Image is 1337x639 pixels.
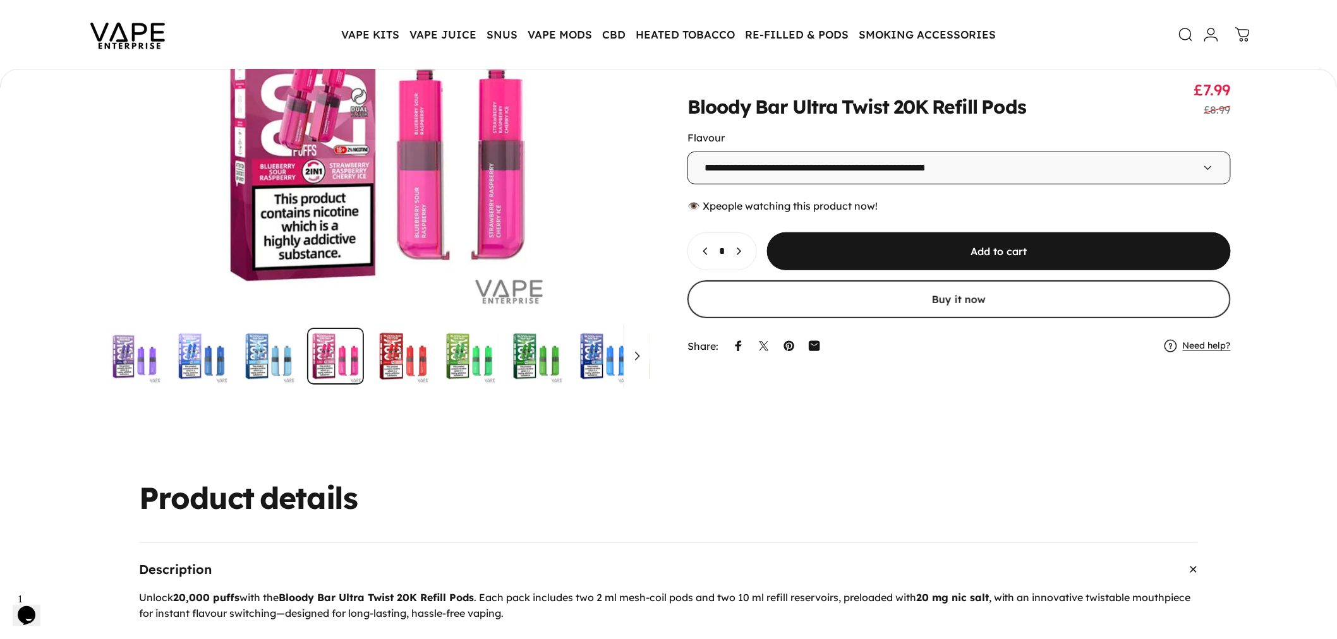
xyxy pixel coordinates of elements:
[106,328,163,385] img: Bloody Bar Ultra Twist Pods
[687,340,718,350] p: Share:
[631,21,740,48] summary: HEATED TOBACCO
[139,590,1198,622] p: Unlock with the . Each pack includes two 2 ml mesh-coil pods and two 10 ml refill reservoirs, pre...
[173,591,239,604] strong: 20,000 puffs
[34,73,44,83] img: tab_domain_overview_orange.svg
[982,97,1026,116] animate-element: Pods
[173,328,230,385] img: Bloody Bar Ultra Twist Pods
[307,328,364,385] img: Bloody Bar Ultra Twist Pods
[481,21,523,48] summary: SNUS
[13,588,53,626] iframe: chat widget
[126,73,136,83] img: tab_keywords_by_traffic_grey.svg
[139,543,1198,596] summary: Description
[139,482,254,513] animate-element: Product
[687,199,1231,212] div: 👁️ people watching this product now!
[842,97,890,116] animate-element: Twist
[1183,340,1231,351] a: Need help?
[260,482,358,513] animate-element: details
[240,328,297,385] button: Go to item
[441,328,498,385] img: Bloody Bar Ultra Twist Pods
[893,97,928,116] animate-element: 20K
[140,75,213,83] div: Keywords by Traffic
[932,97,978,116] animate-element: Refill
[854,21,1001,48] summary: SMOKING ACCESSORIES
[173,328,230,385] button: Go to item
[374,328,431,385] button: Go to item
[441,328,498,385] button: Go to item
[688,232,717,269] button: Decrease quantity for Bloody Bar Ultra Twist 20K Refill Pods
[35,20,62,30] div: v 4.0.25
[1204,102,1231,116] span: £8.99
[139,563,212,576] span: Description
[642,328,699,385] img: Bloody Bar Ultra Twist Pods
[404,21,481,48] summary: VAPE JUICE
[20,33,30,43] img: website_grey.svg
[767,232,1231,270] button: Add to cart
[687,97,752,116] animate-element: Bloody
[575,328,632,385] img: Bloody Bar Ultra Twist Pods
[756,97,789,116] animate-element: Bar
[106,328,163,385] button: Go to item
[687,280,1231,318] button: Buy it now
[642,328,699,385] button: Go to item
[687,131,725,143] label: Flavour
[508,328,565,385] img: Bloody Bar Ultra Twist Pods
[523,21,597,48] summary: VAPE MODS
[740,21,854,48] summary: RE-FILLED & PODS
[792,97,838,116] animate-element: Ultra
[1194,80,1231,99] span: £7.99
[336,21,1001,48] nav: Primary
[240,328,297,385] img: Bloody Bar Ultra Twist Pods
[727,232,756,269] button: Increase quantity for Bloody Bar Ultra Twist 20K Refill Pods
[374,328,431,385] img: Bloody Bar Ultra Twist Pods
[33,33,139,43] div: Domain: [DOMAIN_NAME]
[20,20,30,30] img: logo_orange.svg
[279,591,474,604] strong: Bloody Bar Ultra Twist 20K Refill Pods
[597,21,631,48] summary: CBD
[1229,21,1257,49] a: 0 items
[575,328,632,385] button: Go to item
[48,75,113,83] div: Domain Overview
[307,328,364,385] button: Go to item
[916,591,989,604] strong: 20 mg nic salt
[508,328,565,385] button: Go to item
[336,21,404,48] summary: VAPE KITS
[71,5,185,64] img: Vape Enterprise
